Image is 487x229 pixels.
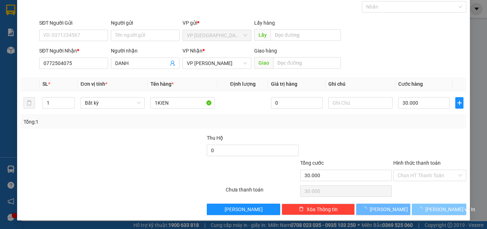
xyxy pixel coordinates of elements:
[271,97,322,109] input: 0
[24,118,189,126] div: Tổng: 1
[170,60,175,66] span: user-add
[412,204,466,215] button: [PERSON_NAME] và In
[271,29,341,41] input: Dọc đường
[325,77,395,91] th: Ghi chú
[183,19,251,27] div: VP gửi
[328,97,393,109] input: Ghi Chú
[225,205,263,213] span: [PERSON_NAME]
[39,47,108,55] div: SĐT Người Nhận
[299,206,304,212] span: delete
[300,160,324,166] span: Tổng cước
[207,204,280,215] button: [PERSON_NAME]
[273,57,341,69] input: Dọc đường
[183,48,203,54] span: VP Nhận
[417,206,425,211] span: loading
[187,30,247,41] span: VP Sài Gòn
[24,97,35,109] button: delete
[9,46,40,80] b: [PERSON_NAME]
[111,19,180,27] div: Người gửi
[356,204,411,215] button: [PERSON_NAME]
[81,81,107,87] span: Đơn vị tính
[111,47,180,55] div: Người nhận
[225,186,299,198] div: Chưa thanh toán
[455,97,463,109] button: plus
[254,48,277,54] span: Giao hàng
[230,81,255,87] span: Định lượng
[77,9,94,26] img: logo.jpg
[393,160,441,166] label: Hình thức thanh toán
[398,81,423,87] span: Cước hàng
[254,29,271,41] span: Lấy
[307,205,338,213] span: Xóa Thông tin
[60,27,98,33] b: [DOMAIN_NAME]
[85,98,140,108] span: Bất kỳ
[254,20,275,26] span: Lấy hàng
[39,19,108,27] div: SĐT Người Gửi
[425,205,475,213] span: [PERSON_NAME] và In
[271,81,297,87] span: Giá trị hàng
[187,58,247,69] span: VP Phan Thiết
[370,205,408,213] span: [PERSON_NAME]
[46,10,68,69] b: BIÊN NHẬN GỬI HÀNG HÓA
[362,206,370,211] span: loading
[282,204,355,215] button: deleteXóa Thông tin
[207,135,223,141] span: Thu Hộ
[42,81,48,87] span: SL
[150,97,215,109] input: VD: Bàn, Ghế
[60,34,98,43] li: (c) 2017
[456,100,463,106] span: plus
[254,57,273,69] span: Giao
[150,81,174,87] span: Tên hàng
